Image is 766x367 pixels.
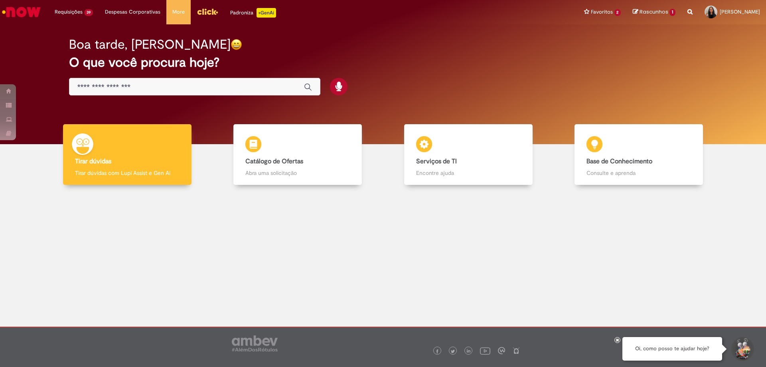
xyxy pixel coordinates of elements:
img: logo_footer_twitter.png [451,349,455,353]
div: Padroniza [230,8,276,18]
span: Rascunhos [640,8,668,16]
img: logo_footer_linkedin.png [467,349,471,354]
b: Tirar dúvidas [75,157,111,165]
img: logo_footer_workplace.png [498,347,505,354]
img: click_logo_yellow_360x200.png [197,6,218,18]
p: Consulte e aprenda [586,169,691,177]
a: Serviços de TI Encontre ajuda [383,124,554,185]
a: Rascunhos [633,8,675,16]
span: 39 [84,9,93,16]
img: logo_footer_facebook.png [435,349,439,353]
span: Favoritos [591,8,613,16]
span: More [172,8,185,16]
b: Base de Conhecimento [586,157,652,165]
h2: Boa tarde, [PERSON_NAME] [69,38,231,52]
span: 2 [614,9,621,16]
div: Oi, como posso te ajudar hoje? [622,337,722,361]
b: Catálogo de Ofertas [245,157,303,165]
p: +GenAi [257,8,276,18]
b: Serviços de TI [416,157,457,165]
p: Abra uma solicitação [245,169,350,177]
p: Encontre ajuda [416,169,521,177]
span: [PERSON_NAME] [720,8,760,15]
button: Iniciar Conversa de Suporte [730,337,754,361]
span: 1 [669,9,675,16]
img: logo_footer_naosei.png [513,347,520,354]
span: Requisições [55,8,83,16]
h2: O que você procura hoje? [69,56,697,69]
a: Catálogo de Ofertas Abra uma solicitação [213,124,383,185]
img: ServiceNow [1,4,42,20]
span: Despesas Corporativas [105,8,160,16]
p: Tirar dúvidas com Lupi Assist e Gen Ai [75,169,180,177]
img: happy-face.png [231,39,242,50]
a: Tirar dúvidas Tirar dúvidas com Lupi Assist e Gen Ai [42,124,213,185]
a: Base de Conhecimento Consulte e aprenda [554,124,725,185]
img: logo_footer_youtube.png [480,345,490,356]
img: logo_footer_ambev_rotulo_gray.png [232,335,278,351]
